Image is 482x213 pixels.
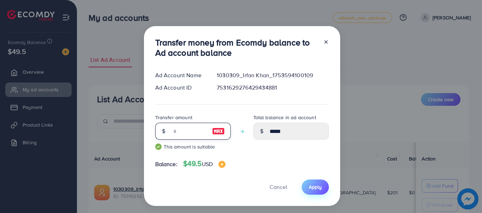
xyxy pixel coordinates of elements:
[309,183,322,190] span: Apply
[211,71,334,79] div: 1030309_Irfan Khan_1753594100109
[253,114,316,121] label: Total balance in ad account
[302,179,329,195] button: Apply
[155,144,162,150] img: guide
[202,160,213,168] span: USD
[183,159,225,168] h4: $49.5
[150,71,211,79] div: Ad Account Name
[212,127,225,135] img: image
[211,84,334,92] div: 7531629276429434881
[270,183,287,191] span: Cancel
[155,143,231,150] small: This amount is suitable
[155,114,192,121] label: Transfer amount
[261,179,296,195] button: Cancel
[155,37,318,58] h3: Transfer money from Ecomdy balance to Ad account balance
[218,161,225,168] img: image
[155,160,177,168] span: Balance:
[150,84,211,92] div: Ad Account ID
